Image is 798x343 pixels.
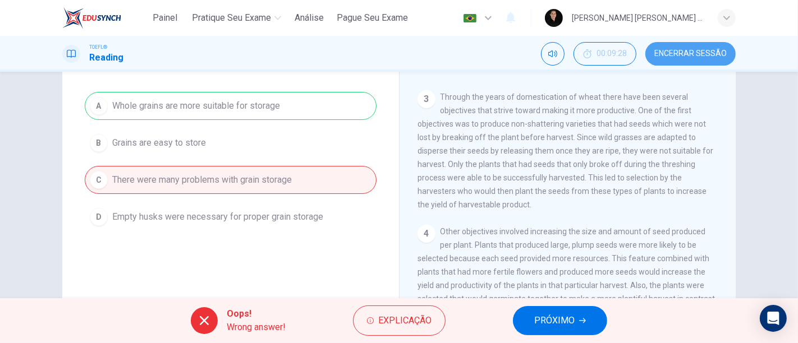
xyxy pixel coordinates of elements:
div: Open Intercom Messenger [760,305,787,332]
button: Explicação [353,305,446,336]
div: Esconder [574,42,636,66]
span: Explicação [378,313,432,328]
span: Oops! [227,307,286,321]
button: PRÓXIMO [513,306,607,335]
span: Through the years of domestication of wheat there have been several objectives that strive toward... [418,92,713,209]
span: 00:09:28 [597,49,627,58]
img: pt [463,14,477,22]
div: 4 [418,225,435,243]
span: Other objectives involved increasing the size and amount of seed produced per plant. Plants that ... [418,227,715,317]
span: Encerrar Sessão [654,49,727,58]
button: Painel [147,8,183,28]
span: Painel [153,11,177,25]
img: EduSynch logo [62,7,121,29]
button: Encerrar Sessão [645,42,736,66]
span: Pague Seu Exame [337,11,409,25]
span: TOEFL® [89,43,107,51]
div: Silenciar [541,42,565,66]
button: Pratique seu exame [187,8,286,28]
button: 00:09:28 [574,42,636,66]
span: Pratique seu exame [192,11,271,25]
div: 3 [418,90,435,108]
span: Wrong answer! [227,321,286,334]
span: Análise [295,11,324,25]
a: EduSynch logo [62,7,147,29]
img: Profile picture [545,9,563,27]
button: Análise [290,8,328,28]
span: PRÓXIMO [534,313,575,328]
h1: Reading [89,51,123,64]
div: [PERSON_NAME] [PERSON_NAME] [PERSON_NAME] [572,11,704,25]
button: Pague Seu Exame [333,8,413,28]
